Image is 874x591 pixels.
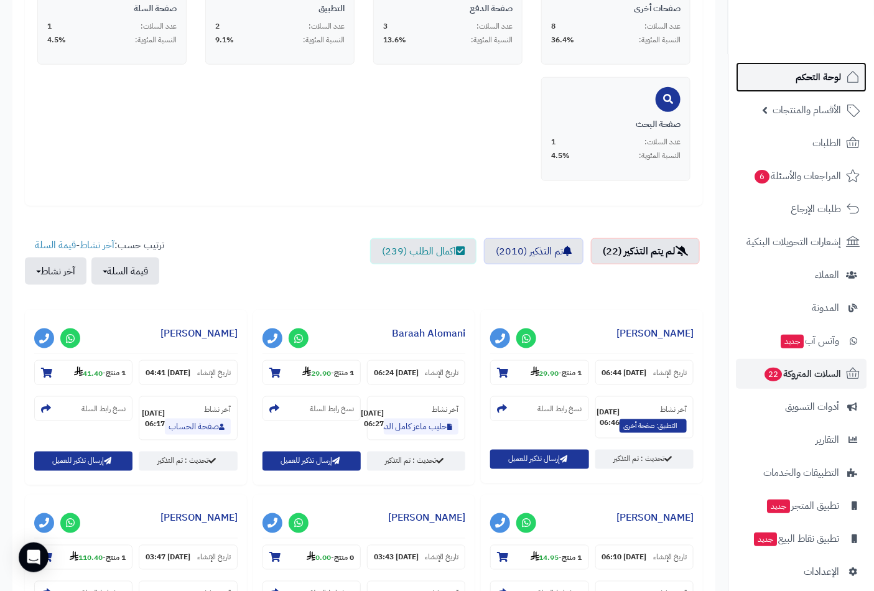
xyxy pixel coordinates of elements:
[25,238,164,285] ul: ترتيب حسب: -
[47,2,177,15] div: صفحة السلة
[197,552,231,563] small: تاريخ الإنشاء
[531,551,582,564] small: -
[80,238,114,253] a: آخر نشاط
[392,326,465,341] a: Baraah Alomani
[374,552,419,563] strong: [DATE] 03:43
[19,542,49,572] div: Open Intercom Messenger
[215,35,234,45] span: 9.1%
[736,359,867,389] a: السلات المتروكة22
[736,227,867,257] a: إشعارات التحويلات البنكية
[310,404,354,414] small: نسخ رابط السلة
[754,169,770,184] span: 6
[616,326,694,341] a: [PERSON_NAME]
[141,21,177,32] span: عدد السلات:
[367,452,465,471] a: تحديث : تم التذكير
[160,511,238,526] a: [PERSON_NAME]
[781,335,804,348] span: جديد
[653,552,687,563] small: تاريخ الإنشاء
[816,431,839,449] span: التقارير
[639,151,681,161] span: النسبة المئوية:
[753,530,839,547] span: تطبيق نقاط البيع
[263,452,361,471] button: إرسال تذكير للعميل
[736,293,867,323] a: المدونة
[779,332,839,350] span: وآتس آب
[653,368,687,378] small: تاريخ الإنشاء
[263,360,361,385] section: 1 منتج-29.90
[383,2,513,15] div: صفحة الدفع
[644,137,681,147] span: عدد السلات:
[47,21,52,32] span: 1
[736,491,867,521] a: تطبيق المتجرجديد
[812,299,839,317] span: المدونة
[70,552,103,564] strong: 110.40
[432,404,458,415] small: آخر نشاط
[74,366,126,379] small: -
[388,511,465,526] a: [PERSON_NAME]
[753,167,841,185] span: المراجعات والأسئلة
[531,366,582,379] small: -
[736,524,867,554] a: تطبيق نقاط البيعجديد
[425,552,458,563] small: تاريخ الإنشاء
[551,21,556,32] span: 8
[620,419,687,433] span: التطبيق: صفحة أخرى
[616,511,694,526] a: [PERSON_NAME]
[197,368,231,378] small: تاريخ الإنشاء
[767,500,790,513] span: جديد
[804,563,839,580] span: الإعدادات
[763,365,841,383] span: السلات المتروكة
[70,551,126,564] small: -
[303,35,345,45] span: النسبة المئوية:
[34,545,132,570] section: 1 منتج-110.40
[215,21,220,32] span: 2
[307,551,354,564] small: -
[25,258,86,285] button: آخر نشاط
[763,464,839,482] span: التطبيقات والخدمات
[531,368,559,379] strong: 29.90
[812,134,841,152] span: الطلبات
[307,552,331,564] strong: 0.00
[773,101,841,119] span: الأقسام والمنتجات
[204,404,231,415] small: آخر نشاط
[490,545,588,570] section: 1 منتج-14.95
[551,118,681,131] div: صفحة البحث
[135,35,177,45] span: النسبة المئوية:
[490,450,588,469] button: إرسال تذكير للعميل
[106,368,126,379] strong: 1 منتج
[309,21,345,32] span: عدد السلات:
[736,194,867,224] a: طلبات الإرجاع
[302,368,331,379] strong: 29.90
[746,233,841,251] span: إشعارات التحويلات البنكية
[597,407,620,428] strong: [DATE] 06:46
[334,368,354,379] strong: 1 منتج
[736,392,867,422] a: أدوات التسويق
[551,151,570,161] span: 4.5%
[736,458,867,488] a: التطبيقات والخدمات
[736,326,867,356] a: وآتس آبجديد
[490,360,588,385] section: 1 منتج-29.90
[644,21,681,32] span: عدد السلات:
[74,368,103,379] strong: 41.40
[34,452,132,471] button: إرسال تذكير للعميل
[263,396,361,421] section: نسخ رابط السلة
[370,238,477,264] a: اكمال الطلب (239)
[139,452,237,471] a: تحديث : تم التذكير
[736,62,867,92] a: لوحة التحكم
[471,35,513,45] span: النسبة المئوية:
[35,238,76,253] a: قيمة السلة
[384,419,458,435] a: حليب ماعز كامل الدسم 1 لتر
[334,552,354,564] strong: 0 منتج
[736,557,867,587] a: الإعدادات
[160,326,238,341] a: [PERSON_NAME]
[106,552,126,564] strong: 1 منتج
[736,425,867,455] a: التقارير
[789,15,862,41] img: logo-2.png
[562,552,582,564] strong: 1 منتج
[383,35,406,45] span: 13.6%
[796,68,841,86] span: لوحة التحكم
[591,238,700,264] a: لم يتم التذكير (22)
[736,161,867,191] a: المراجعات والأسئلة6
[165,419,231,435] a: صفحة الحساب
[602,552,647,563] strong: [DATE] 06:10
[551,137,556,147] span: 1
[34,396,132,421] section: نسخ رابط السلة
